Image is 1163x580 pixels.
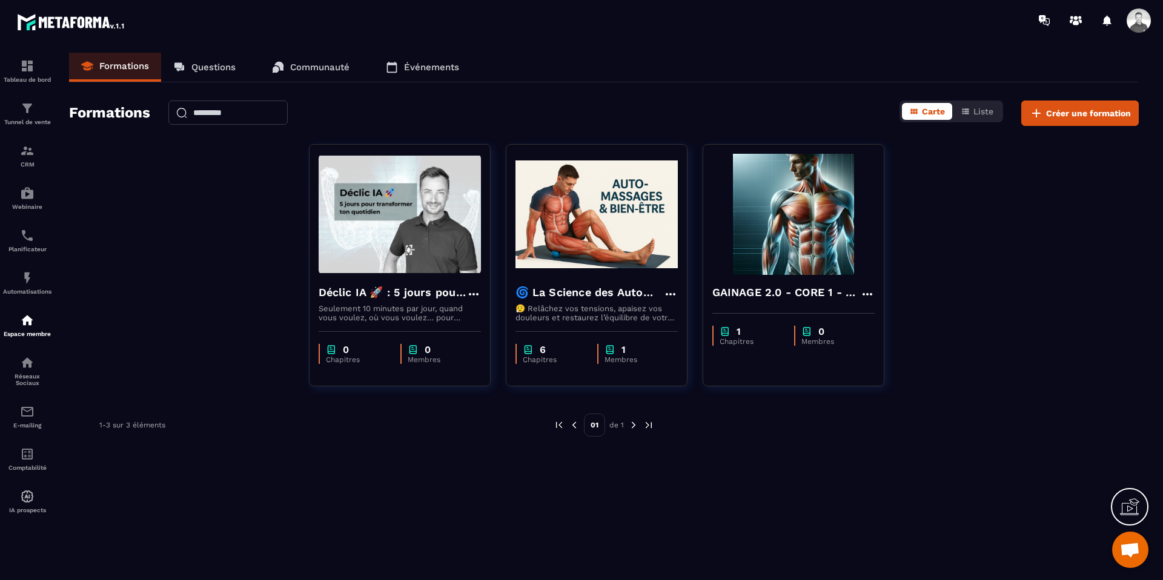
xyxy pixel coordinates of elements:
a: automationsautomationsWebinaire [3,177,51,219]
img: chapter [408,344,419,355]
p: 0 [425,344,431,355]
a: formationformationCRM [3,134,51,177]
p: 6 [540,344,546,355]
img: logo [17,11,126,33]
a: automationsautomationsEspace membre [3,304,51,346]
img: social-network [20,355,35,370]
p: 0 [818,326,824,337]
p: 1-3 sur 3 éléments [99,421,165,429]
h4: 🌀 La Science des Automassages – Libère ton corps, apaise tes douleurs, retrouve ton équilibre [515,284,663,301]
p: Événements [404,62,459,73]
p: Seulement 10 minutes par jour, quand vous voulez, où vous voulez… pour gagner du temps ⏳, réduire... [319,304,481,322]
a: formationformationTunnel de vente [3,92,51,134]
a: Communauté [260,53,362,82]
img: next [643,420,654,430]
a: Ouvrir le chat [1112,532,1148,568]
img: email [20,404,35,419]
img: formation [20,59,35,73]
img: formation [20,143,35,158]
button: Carte [902,103,952,120]
button: Créer une formation [1021,101,1139,126]
a: automationsautomationsAutomatisations [3,262,51,304]
a: Questions [161,53,248,82]
img: chapter [326,344,337,355]
span: Liste [973,107,993,116]
p: 1 [737,326,741,337]
img: formation-background [712,154,875,275]
p: Formations [99,61,149,71]
span: Créer une formation [1046,107,1131,119]
img: formation [20,101,35,116]
p: Communauté [290,62,350,73]
p: Questions [191,62,236,73]
a: schedulerschedulerPlanificateur [3,219,51,262]
p: Tunnel de vente [3,119,51,125]
span: Carte [922,107,945,116]
p: CRM [3,161,51,168]
p: Comptabilité [3,464,51,471]
img: automations [20,186,35,200]
img: accountant [20,447,35,461]
img: chapter [523,344,534,355]
p: Membres [408,355,469,364]
a: Formations [69,53,161,82]
a: formation-backgroundDéclic IA 🚀 : 5 jours pour transformer ton quotidienSeulement 10 minutes par ... [309,144,506,401]
img: automations [20,489,35,504]
a: formation-background🌀 La Science des Automassages – Libère ton corps, apaise tes douleurs, retrou... [506,144,703,401]
p: Espace membre [3,331,51,337]
h4: GAINAGE 2.0 - CORE 1 - La PHYSIOLOGIE du CENTRE du CORPS [712,284,860,301]
img: automations [20,313,35,328]
img: chapter [801,326,812,337]
img: next [628,420,639,430]
p: de 1 [609,420,624,430]
p: Réseaux Sociaux [3,373,51,386]
p: 01 [584,414,605,437]
p: Chapitres [720,337,782,346]
h4: Déclic IA 🚀 : 5 jours pour transformer ton quotidien [319,284,466,301]
p: Chapitres [523,355,585,364]
p: 1 [621,344,626,355]
p: 0 [343,344,349,355]
img: prev [569,420,580,430]
img: formation-background [515,154,678,275]
a: emailemailE-mailing [3,395,51,438]
p: Chapitres [326,355,388,364]
p: 😮‍💨 Relâchez vos tensions, apaisez vos douleurs et restaurez l’équilibre de votre corps ⏱️ En moi... [515,304,678,322]
button: Liste [953,103,1001,120]
img: prev [554,420,565,430]
a: social-networksocial-networkRéseaux Sociaux [3,346,51,395]
p: Webinaire [3,203,51,210]
a: formation-backgroundGAINAGE 2.0 - CORE 1 - La PHYSIOLOGIE du CENTRE du CORPSchapter1Chapitreschap... [703,144,900,401]
p: Automatisations [3,288,51,295]
img: scheduler [20,228,35,243]
h2: Formations [69,101,150,126]
a: accountantaccountantComptabilité [3,438,51,480]
img: chapter [605,344,615,355]
p: Membres [605,355,666,364]
p: Planificateur [3,246,51,252]
a: formationformationTableau de bord [3,50,51,92]
a: Événements [374,53,471,82]
p: IA prospects [3,507,51,513]
img: chapter [720,326,731,337]
img: automations [20,271,35,285]
p: Tableau de bord [3,76,51,83]
p: E-mailing [3,422,51,429]
p: Membres [801,337,863,346]
img: formation-background [319,154,481,275]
